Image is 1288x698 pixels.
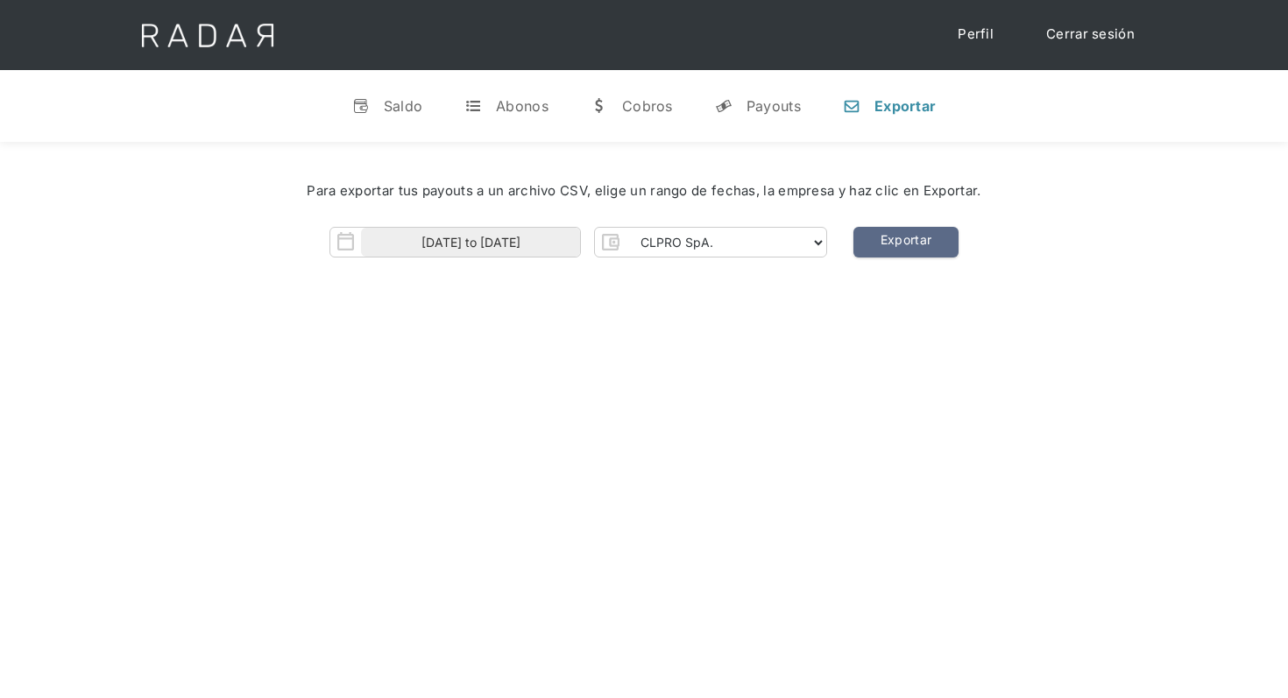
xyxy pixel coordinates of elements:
a: Cerrar sesión [1029,18,1152,52]
div: t [464,97,482,115]
div: Exportar [874,97,936,115]
div: Para exportar tus payouts a un archivo CSV, elige un rango de fechas, la empresa y haz clic en Ex... [53,181,1235,201]
div: Saldo [384,97,423,115]
div: y [715,97,732,115]
a: Exportar [853,227,959,257]
div: Payouts [747,97,801,115]
form: Form [329,227,827,257]
div: n [843,97,860,115]
div: Abonos [496,97,548,115]
div: w [591,97,608,115]
a: Perfil [940,18,1011,52]
div: Cobros [622,97,673,115]
div: v [352,97,370,115]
